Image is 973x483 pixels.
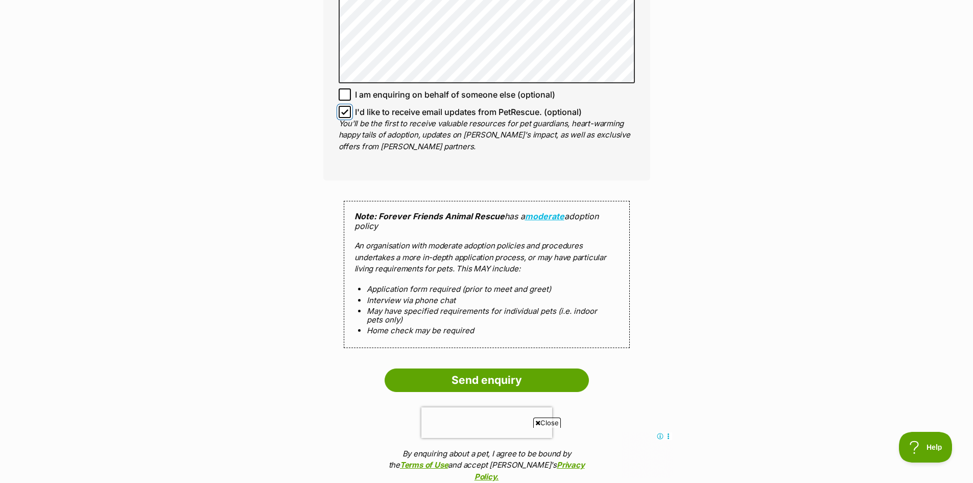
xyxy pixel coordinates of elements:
li: Home check may be required [367,326,607,335]
iframe: Advertisement [301,432,673,478]
div: has a adoption policy [344,201,630,348]
li: Application form required (prior to meet and greet) [367,285,607,293]
iframe: reCAPTCHA [421,407,552,438]
input: Send enquiry [385,369,589,392]
a: moderate [525,211,564,221]
li: May have specified requirements for individual pets (i.e. indoor pets only) [367,307,607,325]
p: You'll be the first to receive valuable resources for pet guardians, heart-warming happy tails of... [339,118,635,153]
strong: Note: Forever Friends Animal Rescue [354,211,505,221]
li: Interview via phone chat [367,296,607,305]
span: I'd like to receive email updates from PetRescue. (optional) [355,106,582,118]
p: An organisation with moderate adoption policies and procedures undertakes a more in-depth applica... [354,240,619,275]
span: Close [533,418,561,428]
span: I am enquiring on behalf of someone else (optional) [355,88,555,101]
iframe: Help Scout Beacon - Open [899,432,953,463]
